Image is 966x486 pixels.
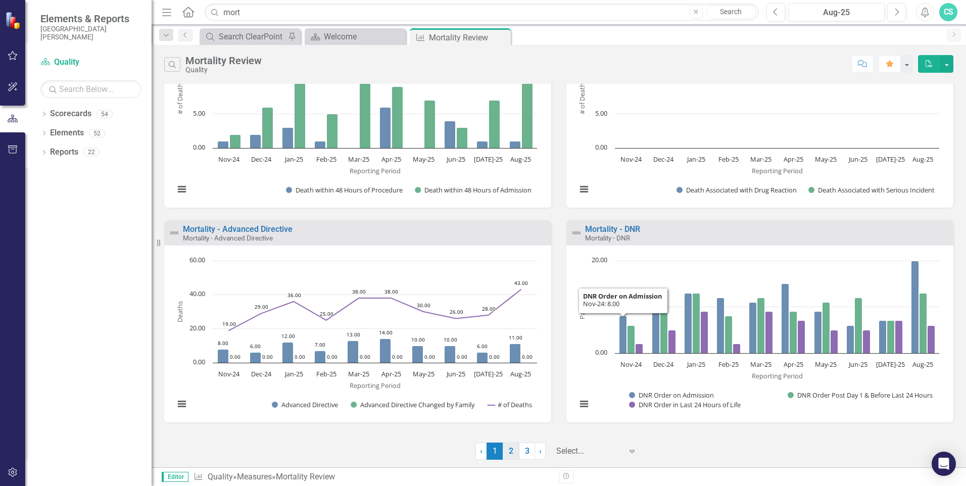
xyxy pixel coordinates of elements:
g: DNR Order on Admission, bar series 1 of 3 with 10 bars. [619,261,919,353]
text: Dec-24 [251,369,272,378]
svg: Interactive chart [169,256,542,420]
path: Aug-25, 20. DNR Order on Admission. [911,261,919,353]
path: Nov-24, 6. DNR Order Post Day 1 & Before Last 24 Hours. [627,325,635,353]
text: Jun-25 [446,369,465,378]
text: 0.00 [295,353,305,360]
a: Elements [50,127,84,139]
text: 30.00 [417,302,430,309]
path: Jul-25, 7. DNR Order in Last 24 Hours of Life. [895,320,903,353]
small: [GEOGRAPHIC_DATA][PERSON_NAME] [40,25,141,41]
text: 6.00 [477,343,488,350]
button: Show Death Associated with Serious Incident [808,185,935,195]
div: Mortality Review [276,472,335,481]
img: Not Defined [570,227,583,239]
text: May-25 [413,369,434,378]
button: View chart menu, Chart [577,182,591,197]
text: 12.00 [281,332,295,339]
text: 10.00 [444,336,457,343]
text: [DATE]-25 [876,360,905,369]
text: May-25 [815,155,837,164]
text: Feb-25 [316,155,336,164]
a: Measures [237,472,272,481]
button: Show DNR Order Post Day 1 & Before Last 24 Hours [788,391,935,400]
text: Mar-25 [750,360,771,369]
text: 0.00 [392,353,403,360]
text: Jun-25 [446,155,465,164]
text: 0.00 [360,353,370,360]
a: Search [706,5,756,19]
path: Dec-24, 6. Death within 48 Hours of Admission. [262,108,273,149]
text: Aug-25 [912,155,933,164]
path: Jun-25, 10. Advanced Directive. [445,346,456,363]
path: May-25, 11. DNR Order Post Day 1 & Before Last 24 Hours. [823,302,830,353]
input: Search Below... [40,80,141,98]
path: Feb-25, 5. Death within 48 Hours of Admission. [327,114,338,149]
small: Mortality - DNR [585,234,630,242]
path: Aug-25, 11. Advanced Directive. [510,344,521,363]
button: Show Death Associated with Drug Reaction [677,185,797,195]
text: 28.00 [482,305,496,312]
div: 52 [89,129,105,137]
a: Quality [40,57,141,68]
path: May-25, 7. Death within 48 Hours of Admission. [424,101,436,149]
path: Dec-24, 5. DNR Order in Last 24 Hours of Life. [668,330,676,353]
text: Aug-25 [510,155,531,164]
text: Mar-25 [750,155,771,164]
path: Nov-24, 2. Death within 48 Hours of Admission. [230,135,241,149]
button: Show DNR Order in Last 24 Hours of Life [629,400,742,409]
path: Apr-25, 15. DNR Order on Admission. [782,283,789,353]
text: Apr-25 [784,155,803,164]
div: 22 [83,148,100,157]
text: 0.00 [193,357,205,366]
path: Aug-25, 6. DNR Order in Last 24 Hours of Life. [928,325,935,353]
path: Feb-25, 2. DNR Order in Last 24 Hours of Life. [733,344,741,353]
g: DNR Order in Last 24 Hours of Life, bar series 3 of 3 with 10 bars. [636,311,935,353]
button: Show DNR Order on Admission [629,391,714,400]
path: Jan-25, 13. DNR Order Post Day 1 & Before Last 24 Hours. [693,293,700,353]
path: Jun-25, 5. DNR Order in Last 24 Hours of Life. [863,330,871,353]
text: 38.00 [352,288,366,295]
span: 1 [487,443,503,460]
text: # of Deaths [577,80,587,114]
div: Double-Click to Edit [566,220,953,422]
path: Mar-25, 9. DNR Order in Last 24 Hours of Life. [765,311,773,353]
path: Jul-25, 7. DNR Order on Admission. [879,320,887,353]
text: Jan-25 [284,369,303,378]
path: Jun-25, 4. Death within 48 Hours of Procedure. [445,121,456,149]
text: Reporting Period [350,166,401,175]
path: Apr-25, 9. Death within 48 Hours of Admission. [392,87,403,149]
path: Feb-25, 8. DNR Order Post Day 1 & Before Last 24 Hours. [725,316,733,353]
path: Aug-25, 11. Death within 48 Hours of Admission. [522,73,533,149]
text: Dec-24 [653,360,674,369]
button: Show Advanced Directive [272,400,339,409]
button: Show Death within 48 Hours of Procedure [286,185,404,195]
span: ‹ [480,446,482,456]
a: 2 [503,443,519,460]
path: Mar-25, 11. Death within 48 Hours of Admission. [360,73,371,149]
text: 19.00 [222,320,236,327]
a: 3 [519,443,535,460]
path: Jul-25, 7. Death within 48 Hours of Admission. [489,101,500,149]
text: Jan-25 [686,155,705,164]
text: 7.00 [315,341,325,348]
path: Dec-24, 6. Advanced Directive. [250,352,261,363]
text: 29.00 [255,303,268,310]
path: Jan-25, 13. DNR Order on Admission. [685,293,692,353]
text: 20.00 [592,255,607,264]
path: Aug-25, 1. Death within 48 Hours of Procedure. [510,141,521,149]
path: Dec-24, 9. DNR Order Post Day 1 & Before Last 24 Hours. [660,311,668,353]
button: Show Death within 48 Hours of Admission [415,185,533,195]
text: 0.00 [424,353,435,360]
div: Mortality Review [429,31,508,44]
div: CS [939,3,957,21]
text: Aug-25 [912,360,933,369]
a: Reports [50,147,78,158]
div: Open Intercom Messenger [932,452,956,476]
button: Show Advanced Directive Changed by Family [351,400,476,409]
path: Mar-25, 12. DNR Order Post Day 1 & Before Last 24 Hours. [757,298,765,353]
path: Feb-25, 7. Advanced Directive. [315,351,326,363]
path: Jun-25, 12. DNR Order Post Day 1 & Before Last 24 Hours. [855,298,862,353]
div: Chart. Highcharts interactive chart. [169,41,546,205]
text: Jan-25 [686,360,705,369]
text: 6.00 [250,343,261,350]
